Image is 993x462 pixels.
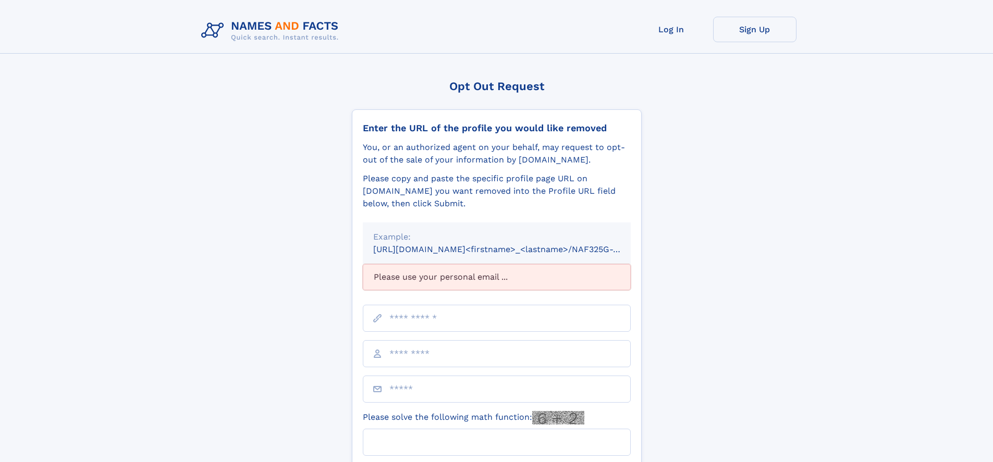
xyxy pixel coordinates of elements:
img: Logo Names and Facts [197,17,347,45]
div: Example: [373,231,620,243]
a: Log In [630,17,713,42]
div: Enter the URL of the profile you would like removed [363,122,631,134]
div: Please use your personal email ... [363,264,631,290]
small: [URL][DOMAIN_NAME]<firstname>_<lastname>/NAF325G-xxxxxxxx [373,244,651,254]
div: You, or an authorized agent on your behalf, may request to opt-out of the sale of your informatio... [363,141,631,166]
div: Opt Out Request [352,80,642,93]
label: Please solve the following math function: [363,411,584,424]
a: Sign Up [713,17,796,42]
div: Please copy and paste the specific profile page URL on [DOMAIN_NAME] you want removed into the Pr... [363,172,631,210]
